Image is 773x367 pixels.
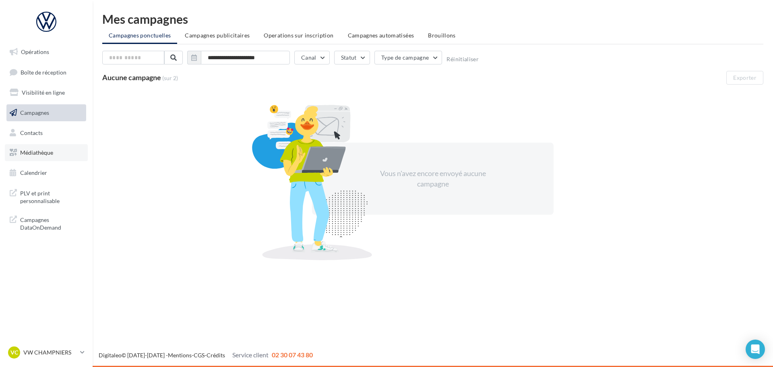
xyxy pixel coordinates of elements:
[294,51,330,64] button: Canal
[10,348,18,357] span: VC
[446,56,479,62] button: Réinitialiser
[264,32,333,39] span: Operations sur inscription
[20,109,49,116] span: Campagnes
[746,340,765,359] div: Open Intercom Messenger
[168,352,192,359] a: Mentions
[5,164,88,181] a: Calendrier
[99,352,313,359] span: © [DATE]-[DATE] - - -
[5,44,88,60] a: Opérations
[22,89,65,96] span: Visibilité en ligne
[102,73,161,82] span: Aucune campagne
[726,71,763,85] button: Exporter
[185,32,250,39] span: Campagnes publicitaires
[194,352,205,359] a: CGS
[6,345,86,360] a: VC VW CHAMPNIERS
[207,352,225,359] a: Crédits
[232,351,269,359] span: Service client
[21,48,49,55] span: Opérations
[5,64,88,81] a: Boîte de réception
[5,124,88,141] a: Contacts
[20,129,43,136] span: Contacts
[364,168,502,189] div: Vous n'avez encore envoyé aucune campagne
[5,144,88,161] a: Médiathèque
[5,84,88,101] a: Visibilité en ligne
[102,13,763,25] div: Mes campagnes
[5,211,88,235] a: Campagnes DataOnDemand
[348,32,414,39] span: Campagnes automatisées
[5,185,88,208] a: PLV et print personnalisable
[23,348,77,357] p: VW CHAMPNIERS
[334,51,370,64] button: Statut
[428,32,456,39] span: Brouillons
[272,351,313,359] span: 02 30 07 43 80
[99,352,122,359] a: Digitaleo
[20,188,83,205] span: PLV et print personnalisable
[21,68,66,75] span: Boîte de réception
[162,74,178,82] span: (sur 2)
[20,149,53,156] span: Médiathèque
[20,169,47,176] span: Calendrier
[20,214,83,232] span: Campagnes DataOnDemand
[374,51,442,64] button: Type de campagne
[5,104,88,121] a: Campagnes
